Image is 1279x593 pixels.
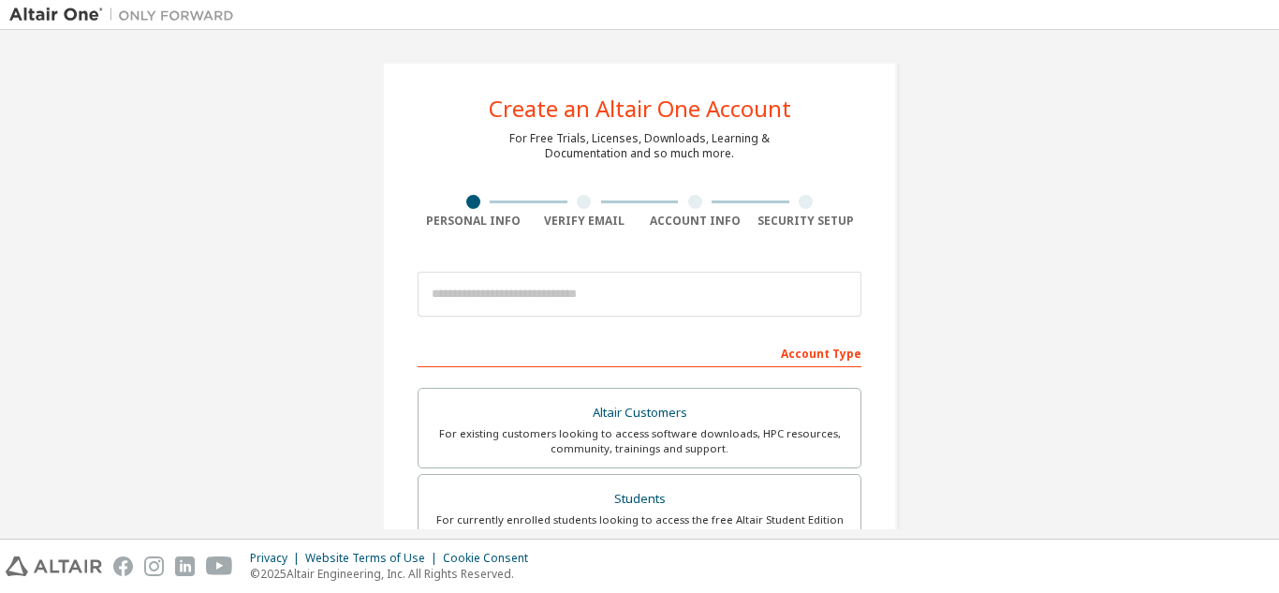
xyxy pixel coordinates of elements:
[250,551,305,566] div: Privacy
[418,337,861,367] div: Account Type
[250,566,539,582] p: © 2025 Altair Engineering, Inc. All Rights Reserved.
[430,400,849,426] div: Altair Customers
[430,426,849,456] div: For existing customers looking to access software downloads, HPC resources, community, trainings ...
[509,131,770,161] div: For Free Trials, Licenses, Downloads, Learning & Documentation and so much more.
[443,551,539,566] div: Cookie Consent
[206,556,233,576] img: youtube.svg
[113,556,133,576] img: facebook.svg
[175,556,195,576] img: linkedin.svg
[639,214,751,229] div: Account Info
[751,214,862,229] div: Security Setup
[430,512,849,542] div: For currently enrolled students looking to access the free Altair Student Edition bundle and all ...
[489,97,791,120] div: Create an Altair One Account
[305,551,443,566] div: Website Terms of Use
[144,556,164,576] img: instagram.svg
[6,556,102,576] img: altair_logo.svg
[529,214,640,229] div: Verify Email
[9,6,243,24] img: Altair One
[430,486,849,512] div: Students
[418,214,529,229] div: Personal Info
